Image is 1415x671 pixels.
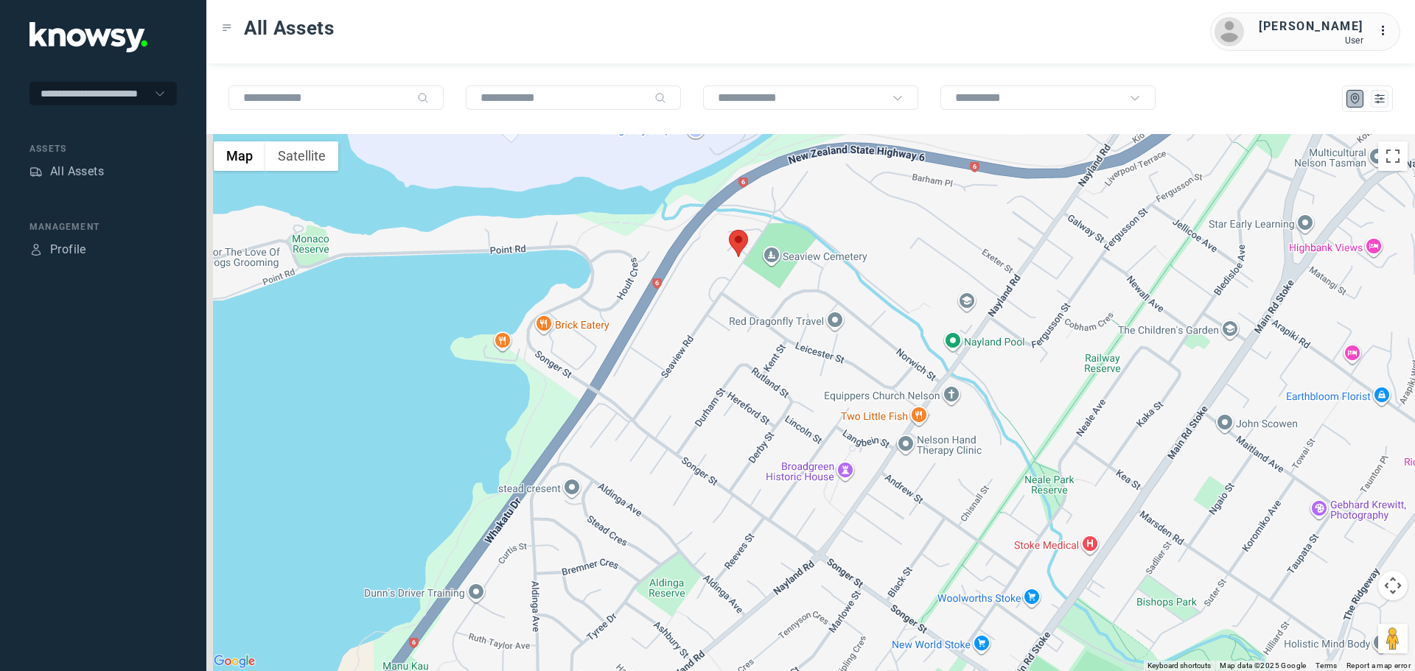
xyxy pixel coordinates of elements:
span: All Assets [244,15,335,41]
img: Application Logo [29,22,147,52]
div: Profile [50,241,86,259]
div: Search [417,92,429,104]
a: Open this area in Google Maps (opens a new window) [210,652,259,671]
div: User [1259,35,1363,46]
button: Map camera controls [1378,571,1408,600]
button: Show satellite imagery [265,141,338,171]
a: Report a map error [1346,661,1411,670]
div: Assets [29,165,43,178]
div: All Assets [50,163,104,180]
tspan: ... [1379,25,1394,36]
div: Toggle Menu [222,23,232,33]
a: Terms (opens in new tab) [1316,661,1338,670]
button: Keyboard shortcuts [1147,661,1211,671]
button: Toggle fullscreen view [1378,141,1408,171]
a: AssetsAll Assets [29,163,104,180]
button: Show street map [214,141,265,171]
span: Map data ©2025 Google [1220,661,1306,670]
img: Google [210,652,259,671]
div: Profile [29,243,43,256]
div: [PERSON_NAME] [1259,18,1363,35]
img: avatar.png [1215,17,1244,46]
div: : [1378,22,1396,40]
button: Drag Pegman onto the map to open Street View [1378,624,1408,653]
div: : [1378,22,1396,42]
a: ProfileProfile [29,241,86,259]
div: Search [654,92,666,104]
div: List [1373,92,1386,105]
div: Assets [29,142,177,155]
div: Map [1349,92,1362,105]
div: Management [29,220,177,233]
